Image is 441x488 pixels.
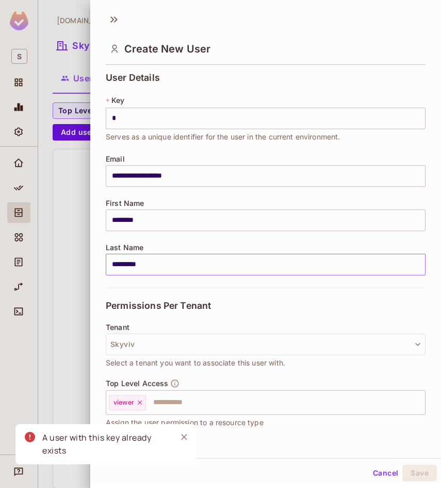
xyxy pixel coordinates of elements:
span: First Name [106,199,144,207]
button: Cancel [369,465,402,481]
span: Tenant [106,323,129,332]
span: Create New User [124,43,210,55]
span: Email [106,155,125,163]
button: Save [402,465,437,481]
button: Close [176,429,192,445]
span: Key [111,96,124,104]
span: Permissions Per Tenant [106,301,211,311]
span: Last Name [106,243,143,252]
span: Serves as a unique identifier for the user in the current environment. [106,131,340,143]
div: A user with this key already exists [42,431,168,457]
span: Assign the user permission to a resource type [106,417,264,428]
span: User Details [106,73,160,83]
span: Select a tenant you want to associate this user with. [106,357,285,369]
button: Open [420,401,422,403]
button: Skyviv [106,334,426,355]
